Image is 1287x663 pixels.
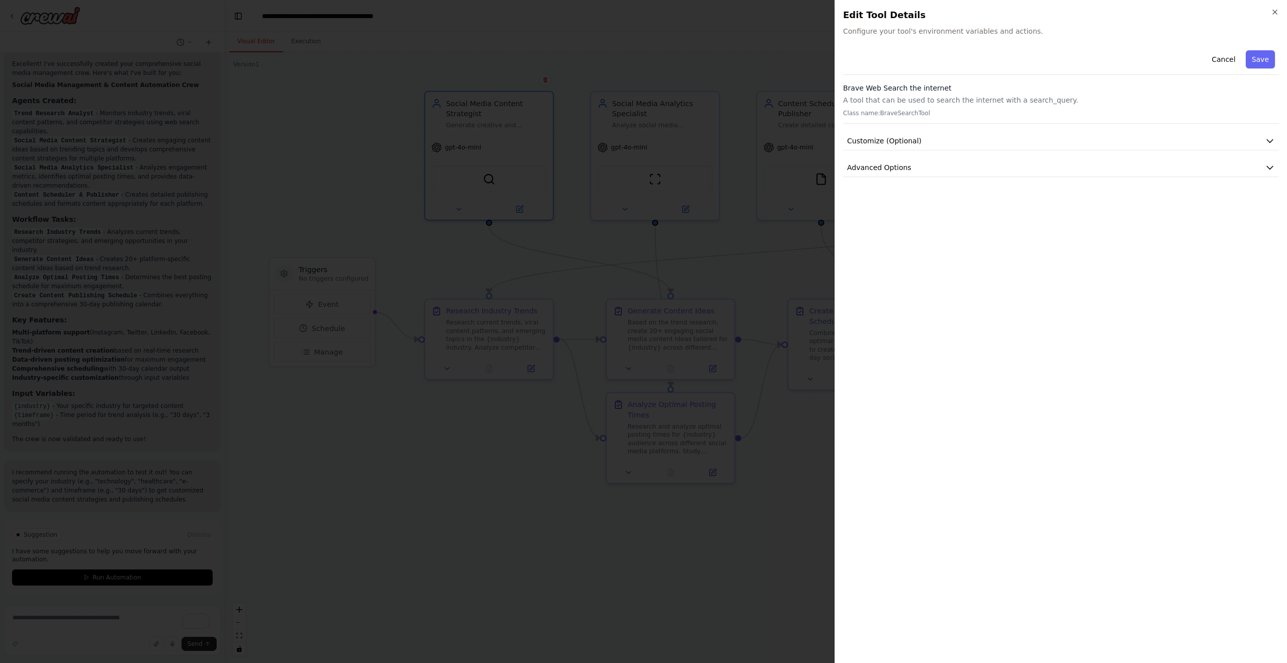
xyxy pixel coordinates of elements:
h3: Brave Web Search the internet [843,83,1279,93]
button: Advanced Options [843,158,1279,177]
span: Advanced Options [847,162,911,173]
button: Customize (Optional) [843,132,1279,150]
p: A tool that can be used to search the internet with a search_query. [843,95,1279,105]
span: Customize (Optional) [847,136,922,146]
p: Class name: BraveSearchTool [843,109,1279,117]
h2: Edit Tool Details [843,8,1279,22]
button: Save [1246,50,1275,68]
button: Cancel [1206,50,1241,68]
span: Configure your tool's environment variables and actions. [843,26,1279,36]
